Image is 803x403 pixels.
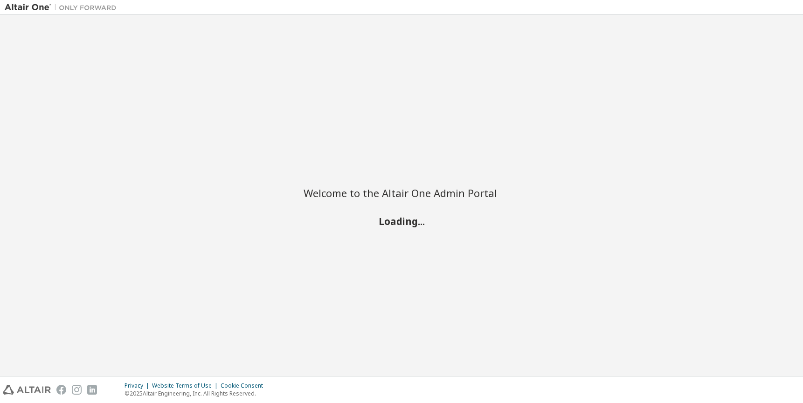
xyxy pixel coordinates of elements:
[56,385,66,395] img: facebook.svg
[3,385,51,395] img: altair_logo.svg
[221,382,269,389] div: Cookie Consent
[72,385,82,395] img: instagram.svg
[87,385,97,395] img: linkedin.svg
[5,3,121,12] img: Altair One
[304,186,499,199] h2: Welcome to the Altair One Admin Portal
[125,389,269,397] p: © 2025 Altair Engineering, Inc. All Rights Reserved.
[152,382,221,389] div: Website Terms of Use
[304,215,499,227] h2: Loading...
[125,382,152,389] div: Privacy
